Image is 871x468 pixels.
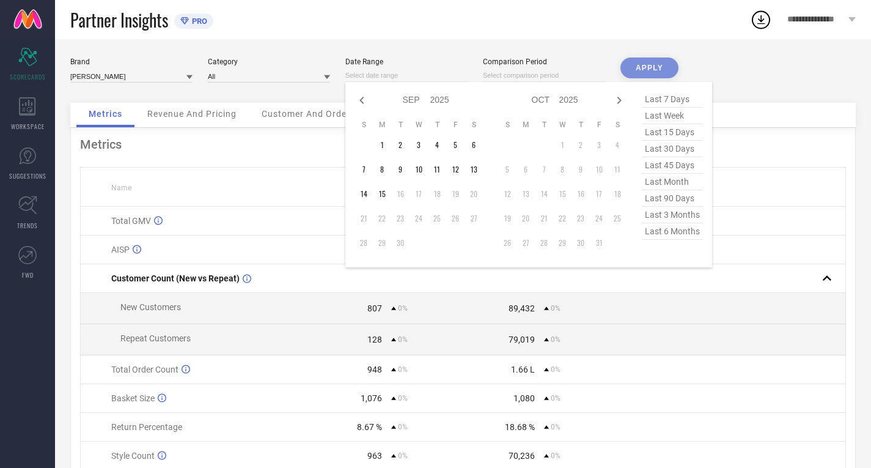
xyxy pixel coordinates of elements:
[11,122,45,131] span: WORKSPACE
[345,58,468,66] div: Date Range
[428,160,446,179] td: Thu Sep 11 2025
[111,451,155,461] span: Style Count
[642,190,703,207] span: last 90 days
[446,185,465,203] td: Fri Sep 19 2025
[446,209,465,228] td: Fri Sep 26 2025
[355,120,373,130] th: Sunday
[262,109,355,119] span: Customer And Orders
[535,120,553,130] th: Tuesday
[89,109,122,119] span: Metrics
[571,136,590,154] td: Thu Oct 02 2025
[398,365,408,374] span: 0%
[120,302,181,312] span: New Customers
[483,69,605,82] input: Select comparison period
[551,451,560,460] span: 0%
[535,209,553,228] td: Tue Oct 21 2025
[571,120,590,130] th: Thursday
[642,157,703,174] span: last 45 days
[505,422,535,432] div: 18.68 %
[551,335,560,344] span: 0%
[111,216,151,226] span: Total GMV
[608,209,627,228] td: Sat Oct 25 2025
[355,234,373,252] td: Sun Sep 28 2025
[498,185,516,203] td: Sun Oct 12 2025
[355,209,373,228] td: Sun Sep 21 2025
[509,451,535,461] div: 70,236
[111,184,131,192] span: Name
[498,120,516,130] th: Sunday
[446,120,465,130] th: Friday
[642,174,703,190] span: last month
[516,209,535,228] td: Mon Oct 20 2025
[551,394,560,403] span: 0%
[465,209,483,228] td: Sat Sep 27 2025
[367,451,382,461] div: 963
[516,234,535,252] td: Mon Oct 27 2025
[516,185,535,203] td: Mon Oct 13 2025
[465,120,483,130] th: Saturday
[750,9,772,31] div: Open download list
[410,160,428,179] td: Wed Sep 10 2025
[428,209,446,228] td: Thu Sep 25 2025
[642,207,703,223] span: last 3 months
[398,304,408,313] span: 0%
[535,185,553,203] td: Tue Oct 14 2025
[10,72,46,81] span: SCORECARDS
[446,160,465,179] td: Fri Sep 12 2025
[590,136,608,154] td: Fri Oct 03 2025
[355,93,369,108] div: Previous month
[553,136,571,154] td: Wed Oct 01 2025
[398,451,408,460] span: 0%
[391,234,410,252] td: Tue Sep 30 2025
[355,160,373,179] td: Sun Sep 07 2025
[398,335,408,344] span: 0%
[590,234,608,252] td: Fri Oct 31 2025
[513,393,535,403] div: 1,080
[571,160,590,179] td: Thu Oct 09 2025
[608,136,627,154] td: Sat Oct 04 2025
[571,185,590,203] td: Thu Oct 16 2025
[571,209,590,228] td: Thu Oct 23 2025
[373,234,391,252] td: Mon Sep 29 2025
[428,136,446,154] td: Thu Sep 04 2025
[498,234,516,252] td: Sun Oct 26 2025
[373,120,391,130] th: Monday
[553,120,571,130] th: Wednesday
[551,365,560,374] span: 0%
[70,58,193,66] div: Brand
[355,185,373,203] td: Sun Sep 14 2025
[398,423,408,431] span: 0%
[373,209,391,228] td: Mon Sep 22 2025
[516,120,535,130] th: Monday
[189,17,207,26] span: PRO
[373,136,391,154] td: Mon Sep 01 2025
[551,304,560,313] span: 0%
[608,160,627,179] td: Sat Oct 11 2025
[535,160,553,179] td: Tue Oct 07 2025
[111,245,130,254] span: AISP
[391,160,410,179] td: Tue Sep 09 2025
[465,136,483,154] td: Sat Sep 06 2025
[590,120,608,130] th: Friday
[111,422,182,432] span: Return Percentage
[465,160,483,179] td: Sat Sep 13 2025
[642,223,703,240] span: last 6 months
[391,209,410,228] td: Tue Sep 23 2025
[373,185,391,203] td: Mon Sep 15 2025
[642,141,703,157] span: last 30 days
[410,136,428,154] td: Wed Sep 03 2025
[553,234,571,252] td: Wed Oct 29 2025
[483,58,605,66] div: Comparison Period
[17,221,38,230] span: TRENDS
[553,209,571,228] td: Wed Oct 22 2025
[535,234,553,252] td: Tue Oct 28 2025
[428,120,446,130] th: Thursday
[9,171,46,180] span: SUGGESTIONS
[111,393,155,403] span: Basket Size
[367,365,382,374] div: 948
[367,303,382,313] div: 807
[80,137,846,152] div: Metrics
[509,303,535,313] div: 89,432
[612,93,627,108] div: Next month
[391,136,410,154] td: Tue Sep 02 2025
